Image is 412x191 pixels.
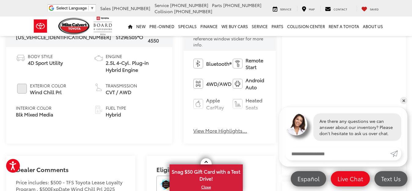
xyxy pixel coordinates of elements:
img: Bluetooth® [193,59,203,68]
span: Blk Mixed Media [16,111,53,118]
span: #E9E9E9 [17,84,27,94]
span: 2.5L 4-Cyl. Plug-in Hybrid Engine [106,59,162,73]
img: Mike Calvert Toyota [58,18,91,35]
span: Android Auto [246,77,266,91]
span: Snag $50 Gift Card with a Test Drive! [170,165,242,184]
span: Service [155,2,169,8]
a: My Saved Vehicles [357,6,383,12]
a: Pre-Owned [148,17,176,36]
a: WE BUY CARS [220,17,250,36]
a: Submit [390,147,401,160]
span: Service [280,7,291,11]
h2: Dealer Comments [16,166,126,179]
span: CVT / AWD [106,89,137,96]
a: Select Language​ [56,6,94,10]
span: Collision [155,8,173,14]
div: Are there any questions we can answer about our inventory? Please don't hesitate to ask us over c... [313,113,401,141]
span: Body Style [28,53,63,59]
span: Transmission [106,83,137,89]
a: About Us [361,17,385,36]
a: Parts [270,17,285,36]
h2: Eligible Benefits [156,166,266,176]
img: Agent profile photo [285,113,307,135]
span: Text Us [378,175,404,182]
span: Engine [106,53,162,59]
span: [PHONE_NUMBER] [174,8,212,14]
a: Home [126,17,134,36]
span: ▼ [90,6,94,10]
span: S129ES05*O [116,33,143,40]
img: Android Auto [233,79,242,89]
span: [PHONE_NUMBER] [112,5,150,11]
span: Bluetooth® [206,60,232,67]
input: Enter your message [285,147,390,160]
a: Finance [199,17,220,36]
a: Español [291,171,326,186]
span: ​ [88,6,89,10]
a: Service [268,6,296,12]
span: Parts [212,2,222,8]
span: 4550 [148,37,159,44]
a: Service [250,17,270,36]
button: View More Highlights... [193,127,247,134]
span: Español [294,175,323,182]
span: Live Chat [334,175,366,182]
a: Collision Center [285,17,327,36]
span: 4D Sport Utility [28,59,63,66]
img: 4WD/AWD [193,79,203,89]
span: 4WD/AWD [206,80,232,87]
img: Toyota [29,16,52,36]
span: Map [309,7,315,11]
a: Live Chat [331,171,370,186]
span: Contact [334,7,347,11]
span: [PHONE_NUMBER] [170,2,208,8]
span: Wind Chill Prl [30,89,66,96]
a: New [134,17,148,36]
a: Contact [320,6,352,12]
a: Text Us [374,171,407,186]
span: Sales [100,5,111,11]
a: Rent a Toyota [327,17,361,36]
span: Interior Color [16,105,53,111]
span: Hybrid [106,111,126,118]
span: Select Language [56,6,87,10]
span: Remote Start [246,57,266,71]
a: Map [297,6,319,12]
span: Fuel Type [106,105,126,111]
a: Specials [176,17,199,36]
img: Remote Start [233,59,242,68]
span: Exterior Color [30,83,66,89]
span: [PHONE_NUMBER] [223,2,261,8]
span: Saved [370,7,379,11]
